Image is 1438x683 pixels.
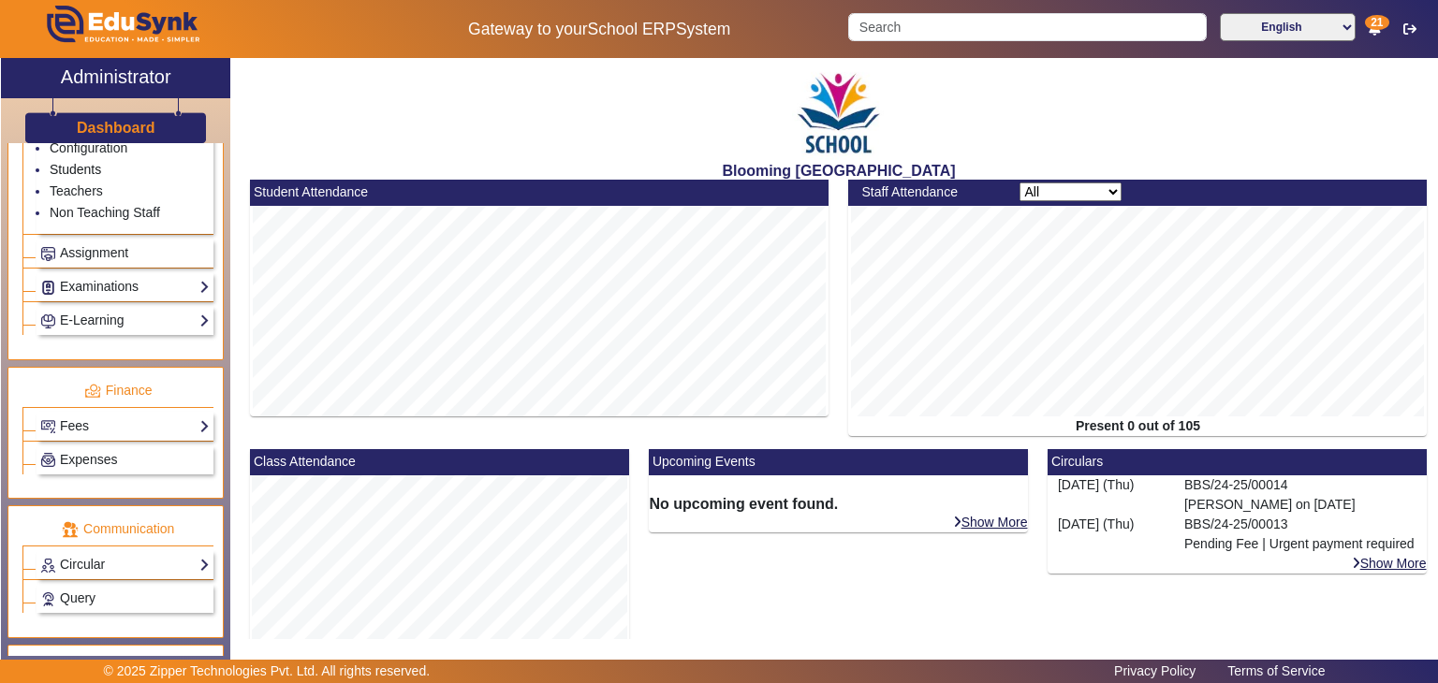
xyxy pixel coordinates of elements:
[370,20,829,39] h5: Gateway to your System
[50,140,127,155] a: Configuration
[1365,15,1388,30] span: 21
[62,521,79,538] img: communication.png
[50,162,101,177] a: Students
[50,205,160,220] a: Non Teaching Staff
[1048,449,1427,475] mat-card-header: Circulars
[60,245,128,260] span: Assignment
[1218,659,1334,683] a: Terms of Service
[1105,659,1205,683] a: Privacy Policy
[1048,475,1174,515] div: [DATE] (Thu)
[1174,515,1427,554] div: BBS/24-25/00013
[848,416,1427,436] div: Present 0 out of 105
[60,452,117,467] span: Expenses
[250,449,629,475] mat-card-header: Class Attendance
[1048,515,1174,554] div: [DATE] (Thu)
[1184,495,1417,515] p: [PERSON_NAME] on [DATE]
[649,449,1028,475] mat-card-header: Upcoming Events
[952,514,1029,530] a: Show More
[1,58,230,98] a: Administrator
[40,588,210,609] a: Query
[77,119,155,137] h3: Dashboard
[41,247,55,261] img: Assignments.png
[76,118,156,138] a: Dashboard
[104,661,431,681] p: © 2025 Zipper Technologies Pvt. Ltd. All rights reserved.
[1174,475,1427,515] div: BBS/24-25/00014
[40,449,210,471] a: Expenses
[84,383,101,400] img: finance.png
[41,453,55,467] img: Payroll.png
[41,592,55,606] img: Support-tickets.png
[649,495,1028,513] h6: No upcoming event found.
[792,63,886,162] img: 3e5c6726-73d6-4ac3-b917-621554bbe9c3
[588,20,676,38] span: School ERP
[50,183,103,198] a: Teachers
[852,182,1010,202] div: Staff Attendance
[1184,534,1417,554] p: Pending Fee | Urgent payment required
[241,162,1437,180] h2: Blooming [GEOGRAPHIC_DATA]
[848,13,1206,41] input: Search
[22,519,213,539] p: Communication
[250,180,829,206] mat-card-header: Student Attendance
[1351,555,1428,572] a: Show More
[22,381,213,400] p: Finance
[60,590,95,605] span: Query
[61,65,171,88] h2: Administrator
[40,242,210,264] a: Assignment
